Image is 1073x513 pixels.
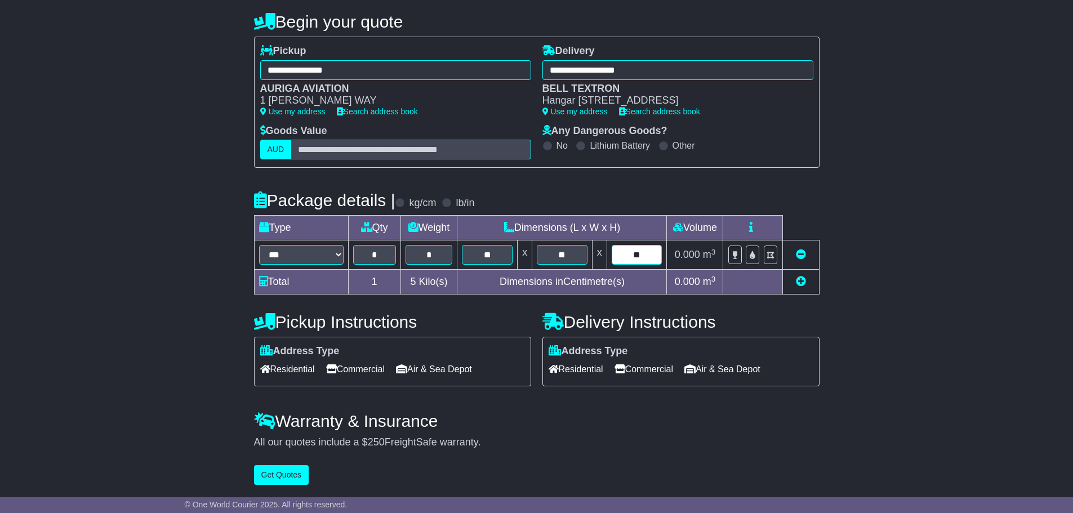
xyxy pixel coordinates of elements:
[337,107,418,116] a: Search address book
[254,216,348,240] td: Type
[590,140,650,151] label: Lithium Battery
[542,313,820,331] h4: Delivery Instructions
[684,360,760,378] span: Air & Sea Depot
[703,276,716,287] span: m
[254,465,309,485] button: Get Quotes
[326,360,385,378] span: Commercial
[675,249,700,260] span: 0.000
[409,197,436,209] label: kg/cm
[556,140,568,151] label: No
[185,500,348,509] span: © One World Courier 2025. All rights reserved.
[254,12,820,31] h4: Begin your quote
[542,107,608,116] a: Use my address
[410,276,416,287] span: 5
[542,45,595,57] label: Delivery
[260,45,306,57] label: Pickup
[518,240,532,270] td: x
[457,216,667,240] td: Dimensions (L x W x H)
[254,270,348,295] td: Total
[711,248,716,256] sup: 3
[368,436,385,448] span: 250
[260,345,340,358] label: Address Type
[260,107,326,116] a: Use my address
[254,436,820,449] div: All our quotes include a $ FreightSafe warranty.
[348,216,400,240] td: Qty
[542,95,802,107] div: Hangar [STREET_ADDRESS]
[254,191,395,209] h4: Package details |
[615,360,673,378] span: Commercial
[703,249,716,260] span: m
[456,197,474,209] label: lb/in
[260,125,327,137] label: Goods Value
[254,412,820,430] h4: Warranty & Insurance
[457,270,667,295] td: Dimensions in Centimetre(s)
[592,240,607,270] td: x
[254,313,531,331] h4: Pickup Instructions
[260,95,520,107] div: 1 [PERSON_NAME] WAY
[260,360,315,378] span: Residential
[673,140,695,151] label: Other
[711,275,716,283] sup: 3
[400,270,457,295] td: Kilo(s)
[396,360,472,378] span: Air & Sea Depot
[796,249,806,260] a: Remove this item
[667,216,723,240] td: Volume
[542,125,667,137] label: Any Dangerous Goods?
[549,360,603,378] span: Residential
[260,140,292,159] label: AUD
[549,345,628,358] label: Address Type
[260,83,520,95] div: AURIGA AVIATION
[400,216,457,240] td: Weight
[675,276,700,287] span: 0.000
[348,270,400,295] td: 1
[619,107,700,116] a: Search address book
[542,83,802,95] div: BELL TEXTRON
[796,276,806,287] a: Add new item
